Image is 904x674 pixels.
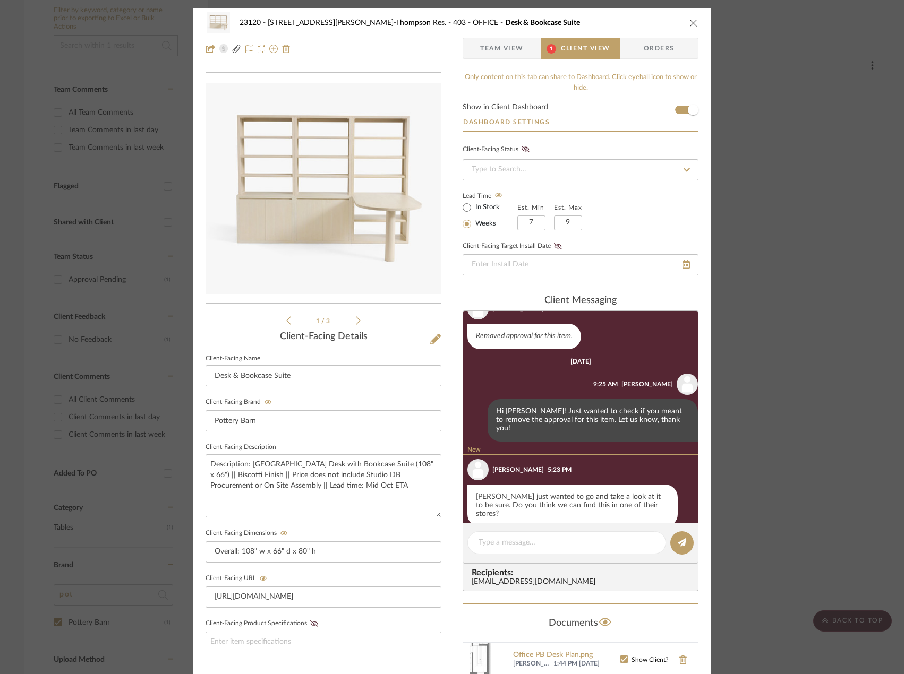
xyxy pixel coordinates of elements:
span: 1:44 PM [DATE] [553,660,620,668]
label: Client-Facing Product Specifications [206,620,321,627]
button: Client-Facing Target Install Date [551,243,565,250]
div: Client-Facing Status [463,144,533,155]
span: 403 - OFFICE [453,19,505,27]
input: Type to Search… [463,159,698,180]
button: close [689,18,698,28]
label: Lead Time [463,191,517,201]
div: [PERSON_NAME] just wanted to go and take a look at it to be sure. Do you think we can find this i... [467,485,678,527]
span: 23120 - [STREET_ADDRESS][PERSON_NAME]-Thompson Res. [240,19,453,27]
label: Est. Max [554,204,582,211]
span: 3 [326,318,331,324]
div: [EMAIL_ADDRESS][DOMAIN_NAME] [472,578,694,586]
span: / [321,318,326,324]
div: Client-Facing Details [206,331,441,343]
input: Enter Client-Facing Item Name [206,365,441,386]
img: fd296a50-59c4-4177-92db-3a10cf40d243_436x436.jpg [206,83,441,294]
input: Enter Install Date [463,254,698,275]
label: Client-Facing Target Install Date [463,243,565,250]
mat-radio-group: Select item type [463,201,517,230]
span: 1 [547,44,556,54]
div: [DATE] [570,358,591,365]
div: [PERSON_NAME] [621,379,673,389]
div: Only content on this tab can share to Dashboard. Click eyeball icon to show or hide. [463,72,698,93]
label: Est. Min [517,204,544,211]
label: In Stock [473,203,500,212]
label: Client-Facing Description [206,445,276,450]
button: Client-Facing Product Specifications [307,620,321,627]
input: Enter item URL [206,586,441,608]
img: fd296a50-59c4-4177-92db-3a10cf40d243_48x40.jpg [206,12,231,33]
label: Client-Facing Name [206,356,260,361]
img: Remove from project [282,45,291,53]
label: Weeks [473,219,496,229]
span: 1 [316,318,321,324]
span: Orders [632,38,686,59]
div: Documents [463,615,698,632]
div: Removed approval for this item. [467,324,581,349]
div: client Messaging [463,295,698,307]
div: Hi [PERSON_NAME]! Just wanted to check if you meant to remove the approval for this item. Let us ... [488,399,698,442]
label: Client-Facing Brand [206,399,275,406]
span: Recipients: [472,568,694,577]
input: Enter Client-Facing Brand [206,410,441,431]
button: Client-Facing URL [256,575,270,582]
div: 9:25 AM [593,379,618,389]
div: [PERSON_NAME] [492,465,544,474]
span: [PERSON_NAME] [513,660,551,668]
input: Enter item dimensions [206,541,441,563]
div: 5:23 PM [548,465,572,474]
img: user_avatar.png [677,374,698,395]
button: Dashboard Settings [463,117,550,127]
img: user_avatar.png [467,459,489,480]
span: Team View [480,38,524,59]
span: Show Client? [632,656,668,663]
label: Client-Facing URL [206,575,270,582]
a: Office PB Desk Plan.png [513,651,620,660]
span: Client View [561,38,610,59]
span: Desk & Bookcase Suite [505,19,580,27]
div: New [463,446,702,455]
button: Client-Facing Dimensions [277,530,291,537]
button: Client-Facing Brand [261,399,275,406]
label: Client-Facing Dimensions [206,530,291,537]
div: 0 [206,83,441,294]
button: Lead Time [491,191,506,201]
